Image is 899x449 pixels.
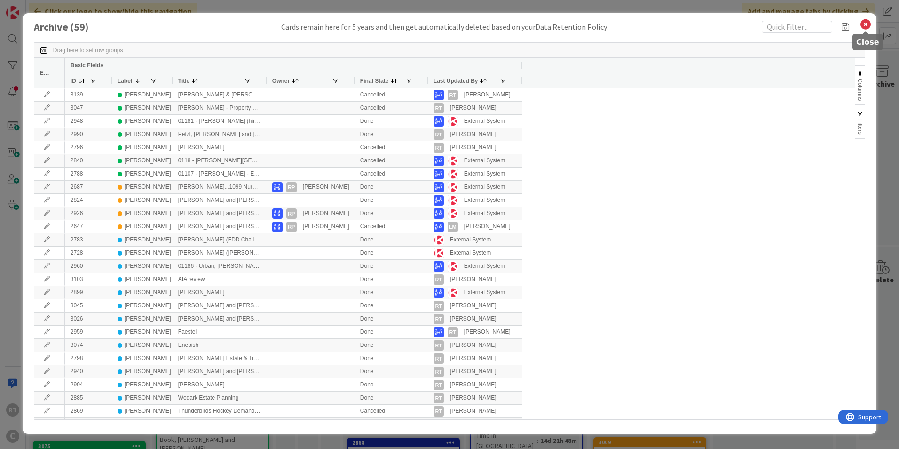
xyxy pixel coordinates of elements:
[125,392,171,404] div: [PERSON_NAME]
[173,352,267,365] div: [PERSON_NAME] Estate & Transfer of Property
[464,287,505,298] div: External System
[125,155,171,167] div: [PERSON_NAME]
[434,367,444,377] div: RT
[125,89,171,101] div: [PERSON_NAME]
[173,168,267,180] div: 01107 - [PERSON_NAME] - Estate Planning (hired [DATE])
[125,273,171,285] div: [PERSON_NAME]
[65,313,112,325] div: 3026
[65,128,112,141] div: 2990
[71,62,103,69] span: Basic Fields
[355,352,428,365] div: Done
[464,260,505,272] div: External System
[173,233,267,246] div: [PERSON_NAME] (FDD Challenge Matter)
[464,181,505,193] div: External System
[65,207,112,220] div: 2926
[173,115,267,128] div: 01181 - [PERSON_NAME] (hired [DATE])
[65,233,112,246] div: 2783
[173,405,267,417] div: Thunderbirds Hockey Demand Letter
[355,405,428,417] div: Cancelled
[434,406,444,417] div: RT
[173,88,267,101] div: [PERSON_NAME] & [PERSON_NAME]
[450,313,497,325] div: [PERSON_NAME]
[434,235,444,245] img: ES
[53,47,123,54] span: Drag here to set row groups
[857,119,863,135] span: Filters
[173,299,267,312] div: [PERSON_NAME] and [PERSON_NAME]
[286,182,297,192] div: RP
[434,340,444,351] div: RT
[286,222,297,232] div: RP
[303,181,349,193] div: [PERSON_NAME]
[355,194,428,207] div: Done
[65,102,112,114] div: 3047
[65,365,112,378] div: 2940
[448,261,458,272] img: ES
[355,326,428,338] div: Done
[125,142,171,153] div: [PERSON_NAME]
[450,339,497,351] div: [PERSON_NAME]
[125,181,171,193] div: [PERSON_NAME]
[125,300,171,312] div: [PERSON_NAME]
[173,141,267,154] div: [PERSON_NAME]
[434,129,444,140] div: RT
[125,326,171,338] div: [PERSON_NAME]
[434,314,444,324] div: RT
[125,247,171,259] div: [PERSON_NAME]
[434,103,444,113] div: RT
[464,194,505,206] div: External System
[65,378,112,391] div: 2904
[448,208,458,219] img: ES
[303,221,349,233] div: [PERSON_NAME]
[125,221,171,233] div: [PERSON_NAME]
[464,168,505,180] div: External System
[125,234,171,246] div: [PERSON_NAME]
[355,418,428,431] div: Done
[65,247,112,259] div: 2728
[281,21,608,32] div: Cards remain here for 5 years and then get automatically deleted based on your .
[355,220,428,233] div: Cancelled
[65,141,112,154] div: 2796
[65,326,112,338] div: 2959
[286,208,297,219] div: RP
[65,154,112,167] div: 2840
[125,260,171,272] div: [PERSON_NAME]
[125,102,171,114] div: [PERSON_NAME]
[71,78,76,84] span: ID
[65,273,112,286] div: 3103
[125,287,171,298] div: [PERSON_NAME]
[448,169,458,179] img: ES
[173,154,267,167] div: 0118 - [PERSON_NAME][GEOGRAPHIC_DATA]
[40,70,50,76] span: Edit
[65,418,112,431] div: 2997
[856,38,879,47] h5: Close
[173,313,267,325] div: [PERSON_NAME] and [PERSON_NAME]
[355,102,428,114] div: Cancelled
[450,273,497,285] div: [PERSON_NAME]
[450,353,497,364] div: [PERSON_NAME]
[464,155,505,167] div: External System
[448,116,458,127] img: ES
[448,182,458,192] img: ES
[173,378,267,391] div: [PERSON_NAME]
[450,366,497,377] div: [PERSON_NAME]
[450,392,497,404] div: [PERSON_NAME]
[173,220,267,233] div: [PERSON_NAME] and [PERSON_NAME]
[355,339,428,352] div: Done
[65,260,112,273] div: 2960
[173,207,267,220] div: [PERSON_NAME] and [PERSON_NAME]
[178,78,189,84] span: Title
[464,221,511,233] div: [PERSON_NAME]
[434,393,444,403] div: RT
[434,419,444,430] div: RT
[20,1,43,13] span: Support
[65,194,112,207] div: 2824
[450,247,491,259] div: External System
[464,115,505,127] div: External System
[450,300,497,312] div: [PERSON_NAME]
[464,89,511,101] div: [PERSON_NAME]
[360,78,389,84] span: Final State
[355,392,428,404] div: Done
[355,365,428,378] div: Done
[450,234,491,246] div: External System
[173,286,267,299] div: [PERSON_NAME]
